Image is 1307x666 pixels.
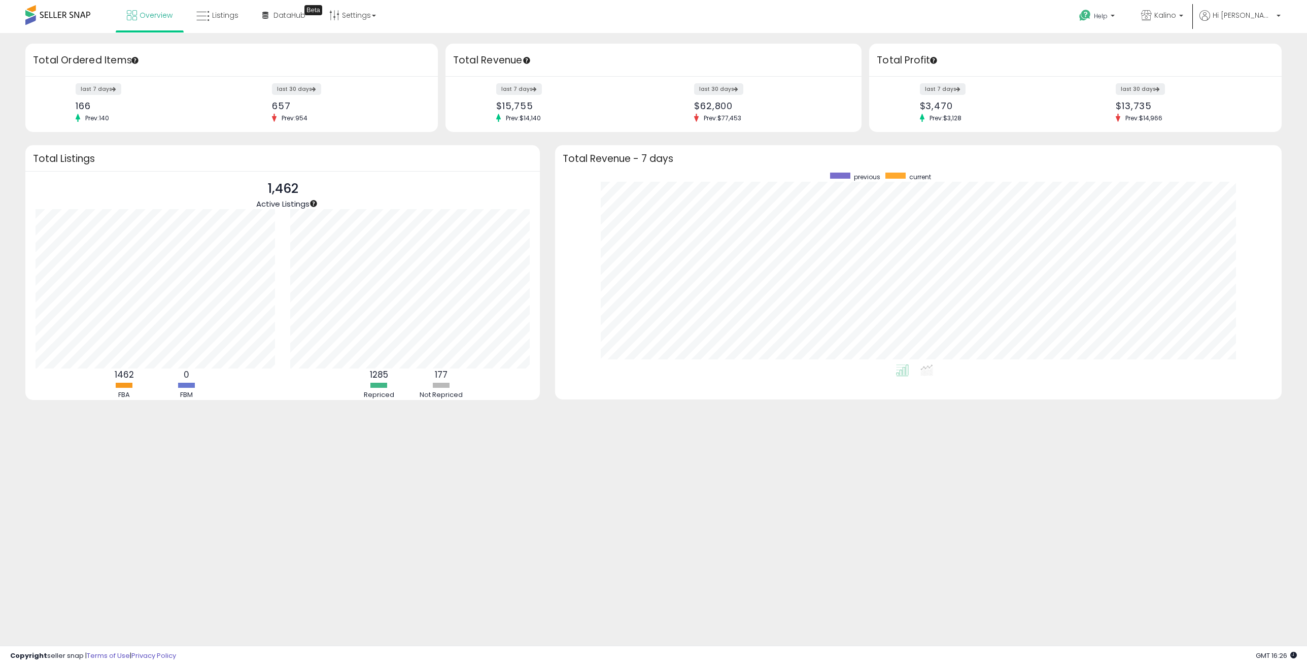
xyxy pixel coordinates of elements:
[496,101,646,111] div: $15,755
[496,83,542,95] label: last 7 days
[411,390,472,400] div: Not Repriced
[130,56,140,65] div: Tooltip anchor
[76,83,121,95] label: last 7 days
[1213,10,1274,20] span: Hi [PERSON_NAME]
[1116,101,1264,111] div: $13,735
[1154,10,1176,20] span: Kalino
[924,114,967,122] span: Prev: $3,128
[909,173,931,181] span: current
[929,56,938,65] div: Tooltip anchor
[694,101,844,111] div: $62,800
[256,179,309,198] p: 1,462
[256,198,309,209] span: Active Listings
[349,390,409,400] div: Repriced
[272,101,420,111] div: 657
[1120,114,1167,122] span: Prev: $14,966
[1094,12,1108,20] span: Help
[94,390,155,400] div: FBA
[453,53,854,68] h3: Total Revenue
[304,5,322,15] div: Tooltip anchor
[76,101,224,111] div: 166
[522,56,531,65] div: Tooltip anchor
[273,10,305,20] span: DataHub
[140,10,173,20] span: Overview
[212,10,238,20] span: Listings
[694,83,743,95] label: last 30 days
[272,83,321,95] label: last 30 days
[156,390,217,400] div: FBM
[80,114,114,122] span: Prev: 140
[920,83,966,95] label: last 7 days
[877,53,1274,68] h3: Total Profit
[854,173,880,181] span: previous
[309,199,318,208] div: Tooltip anchor
[1071,2,1125,33] a: Help
[920,101,1068,111] div: $3,470
[1116,83,1165,95] label: last 30 days
[33,53,430,68] h3: Total Ordered Items
[699,114,746,122] span: Prev: $77,453
[1079,9,1091,22] i: Get Help
[435,369,448,381] b: 177
[33,155,532,162] h3: Total Listings
[501,114,546,122] span: Prev: $14,140
[115,369,134,381] b: 1462
[1199,10,1281,33] a: Hi [PERSON_NAME]
[277,114,313,122] span: Prev: 954
[184,369,189,381] b: 0
[370,369,388,381] b: 1285
[563,155,1274,162] h3: Total Revenue - 7 days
